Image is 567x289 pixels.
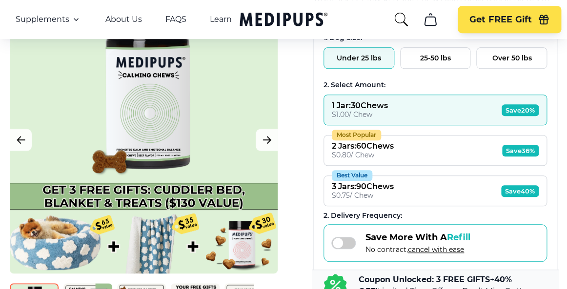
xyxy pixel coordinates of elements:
[105,15,142,24] a: About Us
[393,12,409,27] button: search
[324,47,394,69] button: Under 25 lbs
[447,232,470,243] span: Refill
[365,245,470,254] span: No contract,
[332,110,388,119] div: $ 1.00 / Chew
[256,129,278,151] button: Next Image
[332,182,394,191] div: 3 Jars : 90 Chews
[332,151,394,159] div: $ 0.80 / Chew
[365,232,470,243] span: Save More With A
[324,175,547,206] button: Best Value3 Jars:90Chews$0.75/ ChewSave40%
[469,14,532,25] span: Get FREE Gift
[324,135,547,166] button: Most Popular2 Jars:60Chews$0.80/ ChewSave36%
[332,101,388,110] div: 1 Jar : 30 Chews
[332,130,381,140] div: Most Popular
[165,15,186,24] a: FAQS
[359,275,490,284] b: Coupon Unlocked: 3 FREE GIFTS
[210,15,232,24] a: Learn
[324,95,547,125] button: 1 Jar:30Chews$1.00/ ChewSave20%
[332,191,394,200] div: $ 0.75 / Chew
[502,104,539,116] span: Save 20%
[419,8,442,31] button: cart
[10,129,32,151] button: Previous Image
[502,145,539,156] span: Save 36%
[476,47,547,69] button: Over 50 lbs
[16,15,69,24] span: Supplements
[16,14,82,25] button: Supplements
[332,170,372,181] div: Best Value
[240,10,327,30] a: Medipups
[324,211,402,220] span: 2 . Delivery Frequency:
[501,185,539,197] span: Save 40%
[332,141,394,151] div: 2 Jars : 60 Chews
[400,47,471,69] button: 25-50 lbs
[408,245,464,254] span: cancel with ease
[324,80,547,90] div: 2. Select Amount:
[458,6,561,33] button: Get FREE Gift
